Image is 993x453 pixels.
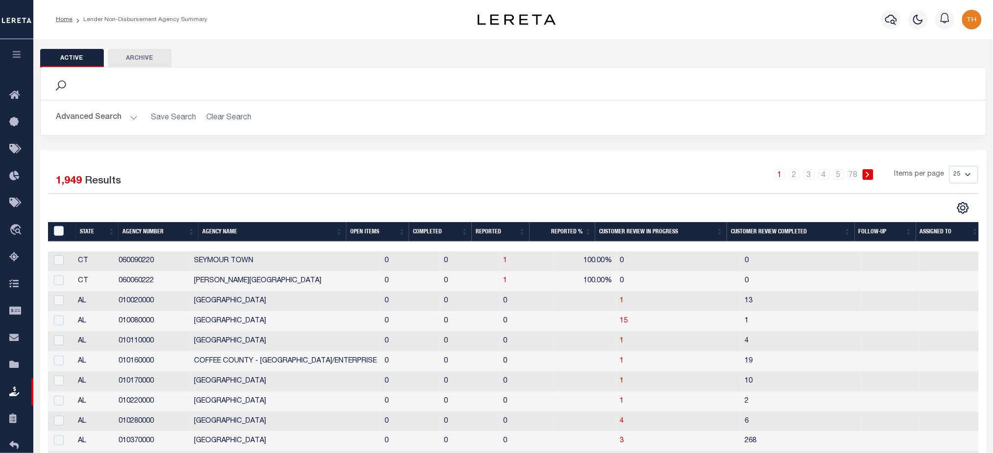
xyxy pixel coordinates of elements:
[440,312,499,332] td: 0
[381,392,440,412] td: 0
[848,169,859,180] a: 78
[115,312,190,332] td: 010080000
[190,352,381,372] td: COFFEE COUNTY - [GEOGRAPHIC_DATA]/ENTERPRISE
[74,292,115,312] td: AL
[440,431,499,452] td: 0
[499,312,554,332] td: 0
[190,312,381,332] td: [GEOGRAPHIC_DATA]
[616,272,741,292] td: 0
[74,332,115,352] td: AL
[741,312,861,332] td: 1
[478,14,556,25] img: logo-dark.svg
[74,352,115,372] td: AL
[855,222,916,242] th: Follow-up: activate to sort column ascending
[74,312,115,332] td: AL
[789,169,800,180] a: 2
[115,251,190,272] td: 060090220
[85,174,121,189] label: Results
[381,272,440,292] td: 0
[56,176,82,186] span: 1,949
[440,332,499,352] td: 0
[620,358,624,364] a: 1
[115,272,190,292] td: 060060222
[499,292,554,312] td: 0
[741,372,861,392] td: 10
[115,392,190,412] td: 010220000
[115,372,190,392] td: 010170000
[775,169,785,180] a: 1
[190,272,381,292] td: [PERSON_NAME][GEOGRAPHIC_DATA]
[48,222,76,242] th: MBACode
[554,251,616,272] td: 100.00%
[381,292,440,312] td: 0
[499,332,554,352] td: 0
[741,392,861,412] td: 2
[620,378,624,385] a: 1
[381,352,440,372] td: 0
[833,169,844,180] a: 5
[190,292,381,312] td: [GEOGRAPHIC_DATA]
[804,169,815,180] a: 3
[499,352,554,372] td: 0
[190,412,381,432] td: [GEOGRAPHIC_DATA]
[741,272,861,292] td: 0
[381,251,440,272] td: 0
[727,222,855,242] th: Customer Review Completed: activate to sort column ascending
[620,437,624,444] a: 3
[440,352,499,372] td: 0
[741,431,861,452] td: 268
[381,412,440,432] td: 0
[409,222,472,242] th: Completed: activate to sort column ascending
[741,292,861,312] td: 13
[115,332,190,352] td: 010110000
[190,332,381,352] td: [GEOGRAPHIC_DATA]
[440,372,499,392] td: 0
[115,352,190,372] td: 010160000
[440,392,499,412] td: 0
[554,272,616,292] td: 100.00%
[962,10,982,29] img: svg+xml;base64,PHN2ZyB4bWxucz0iaHR0cDovL3d3dy53My5vcmcvMjAwMC9zdmciIHBvaW50ZXItZXZlbnRzPSJub25lIi...
[56,108,138,127] button: Advanced Search
[819,169,829,180] a: 4
[74,392,115,412] td: AL
[74,372,115,392] td: AL
[381,332,440,352] td: 0
[895,169,945,180] span: Items per page
[503,277,507,284] a: 1
[115,292,190,312] td: 010020000
[499,372,554,392] td: 0
[190,372,381,392] td: [GEOGRAPHIC_DATA]
[741,251,861,272] td: 0
[620,338,624,344] a: 1
[9,224,25,237] i: travel_explore
[381,372,440,392] td: 0
[190,392,381,412] td: [GEOGRAPHIC_DATA]
[346,222,409,242] th: Open Items: activate to sort column ascending
[503,257,507,264] span: 1
[620,398,624,405] a: 1
[74,431,115,452] td: AL
[73,15,207,24] li: Lender Non-Disbursement Agency Summary
[620,418,624,425] a: 4
[499,412,554,432] td: 0
[616,251,741,272] td: 0
[76,222,119,242] th: State: activate to sort column ascending
[198,222,346,242] th: Agency Name: activate to sort column ascending
[440,292,499,312] td: 0
[620,317,628,324] a: 15
[40,49,104,68] button: Active
[119,222,198,242] th: Agency Number: activate to sort column ascending
[530,222,596,242] th: Reported %: activate to sort column ascending
[741,412,861,432] td: 6
[916,222,983,242] th: Assigned To: activate to sort column ascending
[620,297,624,304] a: 1
[499,392,554,412] td: 0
